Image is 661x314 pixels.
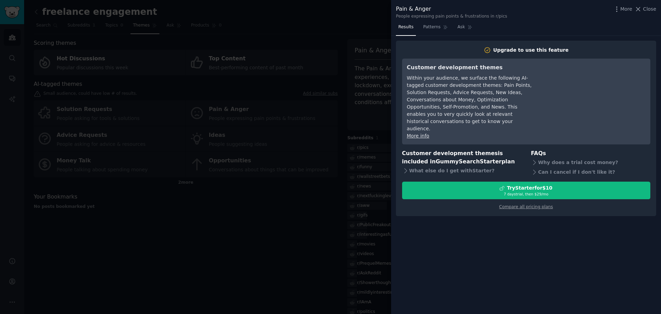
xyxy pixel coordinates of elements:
[398,24,413,30] span: Results
[402,182,650,199] button: TryStarterfor$107 daystrial, then $29/mo
[634,6,656,13] button: Close
[436,158,501,165] span: GummySearch Starter
[531,158,650,167] div: Why does a trial cost money?
[423,24,440,30] span: Patterns
[458,24,465,30] span: Ask
[396,22,416,36] a: Results
[613,6,632,13] button: More
[531,149,650,158] h3: FAQs
[643,6,656,13] span: Close
[499,204,553,209] a: Compare all pricing plans
[507,184,552,192] div: Try Starter for $10
[402,192,650,196] div: 7 days trial, then $ 29 /mo
[542,63,646,115] iframe: YouTube video player
[396,13,507,20] div: People expressing pain points & frustrations in r/pics
[407,133,429,139] a: More info
[407,74,533,132] div: Within your audience, we surface the following AI-tagged customer development themes: Pain Points...
[531,167,650,177] div: Can I cancel if I don't like it?
[402,149,522,166] h3: Customer development themes is included in plan
[407,63,533,72] h3: Customer development themes
[421,22,450,36] a: Patterns
[455,22,475,36] a: Ask
[493,47,569,54] div: Upgrade to use this feature
[402,166,522,176] div: What else do I get with Starter ?
[620,6,632,13] span: More
[396,5,507,13] div: Pain & Anger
